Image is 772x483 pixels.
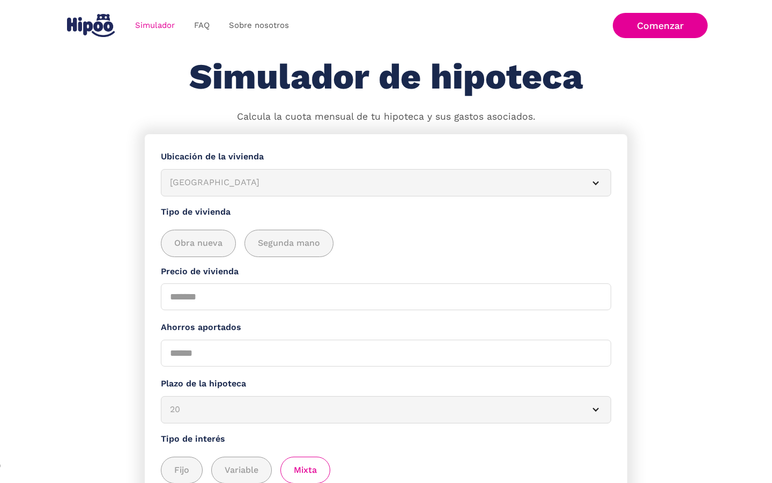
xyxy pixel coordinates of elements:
article: 20 [161,396,611,423]
span: Segunda mano [258,237,320,250]
label: Precio de vivienda [161,265,611,279]
span: Fijo [174,464,189,477]
label: Tipo de interés [161,433,611,446]
span: Obra nueva [174,237,222,250]
a: Simulador [125,15,184,36]
h1: Simulador de hipoteca [189,57,583,97]
div: 20 [170,403,576,416]
a: FAQ [184,15,219,36]
p: Calcula la cuota mensual de tu hipoteca y sus gastos asociados. [237,110,536,124]
article: [GEOGRAPHIC_DATA] [161,169,611,196]
label: Plazo de la hipoteca [161,377,611,391]
span: Mixta [294,464,317,477]
div: add_description_here [161,230,611,257]
a: home [64,10,117,41]
a: Comenzar [613,13,708,38]
label: Tipo de vivienda [161,206,611,219]
a: Sobre nosotros [219,15,299,36]
label: Ahorros aportados [161,321,611,334]
span: Variable [225,464,258,477]
label: Ubicación de la vivienda [161,150,611,164]
div: [GEOGRAPHIC_DATA] [170,176,576,189]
